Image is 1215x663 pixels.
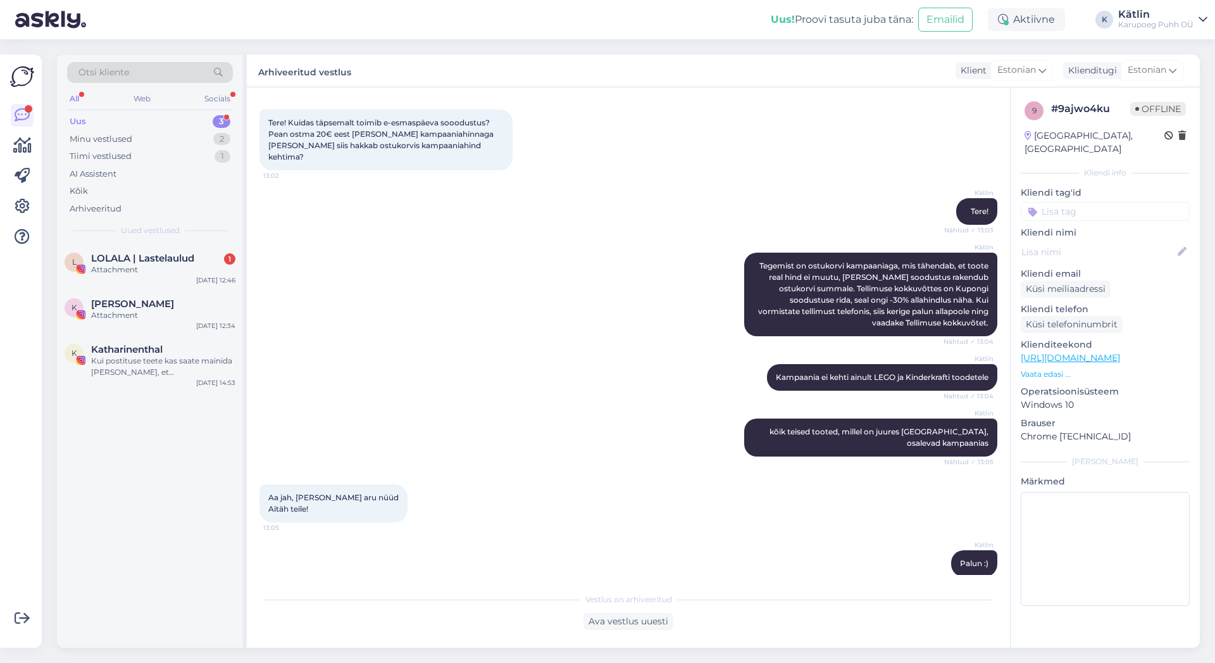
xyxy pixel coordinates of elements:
[771,12,913,27] div: Proovi tasuta juba täna:
[918,8,973,32] button: Emailid
[78,66,129,79] span: Otsi kliente
[196,275,235,285] div: [DATE] 12:46
[202,91,233,107] div: Socials
[1021,385,1190,398] p: Operatsioonisüsteem
[1021,186,1190,199] p: Kliendi tag'id
[1021,352,1120,363] a: [URL][DOMAIN_NAME]
[956,64,987,77] div: Klient
[72,303,77,312] span: K
[258,62,351,79] label: Arhiveeritud vestlus
[72,348,77,358] span: K
[946,188,994,198] span: Kätlin
[224,253,235,265] div: 1
[1021,245,1175,259] input: Lisa nimi
[1063,64,1117,77] div: Klienditugi
[263,523,311,533] span: 13:05
[944,337,994,346] span: Nähtud ✓ 13:04
[70,115,86,128] div: Uus
[1021,167,1190,179] div: Kliendi info
[988,8,1065,31] div: Aktiivne
[196,378,235,388] div: [DATE] 14:53
[944,391,994,401] span: Nähtud ✓ 13:04
[1128,63,1166,77] span: Estonian
[91,310,235,321] div: Attachment
[946,408,994,418] span: Kätlin
[91,298,174,310] span: Kristin Kerro
[1051,101,1130,117] div: # 9ajwo4ku
[1032,106,1037,115] span: 9
[1021,303,1190,316] p: Kliendi telefon
[91,253,194,264] span: LOLALA | Lastelaulud
[758,261,990,327] span: Tegemist on ostukorvi kampaaniaga, mis tähendab, et toote real hind ei muutu, [PERSON_NAME] soodu...
[268,118,495,161] span: Tere! Kuidas täpsemalt toimib e-esmaspäeva sooodustus? Pean ostma 20€ eest [PERSON_NAME] kampaani...
[1021,430,1190,443] p: Chrome [TECHNICAL_ID]
[121,225,180,236] span: Uued vestlused
[67,91,82,107] div: All
[72,257,77,267] span: L
[1021,398,1190,412] p: Windows 10
[268,493,399,514] span: Aa jah, [PERSON_NAME] aru nüüd Aitäh teile!
[771,13,795,25] b: Uus!
[944,457,994,467] span: Nähtud ✓ 13:05
[1021,456,1190,467] div: [PERSON_NAME]
[263,171,311,180] span: 13:02
[997,63,1036,77] span: Estonian
[1021,369,1190,380] p: Vaata edasi ...
[1095,11,1113,28] div: K
[91,344,163,355] span: Katharinenthal
[91,264,235,275] div: Attachment
[971,206,988,216] span: Tere!
[196,321,235,331] div: [DATE] 12:34
[1021,475,1190,488] p: Märkmed
[944,225,994,235] span: Nähtud ✓ 13:03
[585,594,672,605] span: Vestlus on arhiveeritud
[1021,202,1190,221] input: Lisa tag
[1130,102,1186,116] span: Offline
[1118,20,1193,30] div: Karupoeg Puhh OÜ
[946,243,994,252] span: Kätlin
[1021,267,1190,281] p: Kliendi email
[70,203,121,215] div: Arhiveeritud
[1021,316,1123,333] div: Küsi telefoninumbrit
[131,91,153,107] div: Web
[1118,9,1193,20] div: Kätlin
[91,355,235,378] div: Kui postituse teete kas saate mainida [PERSON_NAME], et [PERSON_NAME] mängunurk ja lastemenüü 😇 v...
[1021,338,1190,351] p: Klienditeekond
[213,133,230,146] div: 2
[1025,129,1164,156] div: [GEOGRAPHIC_DATA], [GEOGRAPHIC_DATA]
[213,115,230,128] div: 3
[10,65,34,89] img: Askly Logo
[1021,281,1111,298] div: Küsi meiliaadressi
[215,150,230,163] div: 1
[946,354,994,363] span: Kätlin
[1021,226,1190,239] p: Kliendi nimi
[70,185,88,198] div: Kõik
[776,372,988,382] span: Kampaania ei kehti ainult LEGO ja Kinderkrafti toodetele
[769,427,990,448] span: kõik teised tooted, millel on juures [GEOGRAPHIC_DATA], osalevad kampaanias
[70,168,116,180] div: AI Assistent
[70,133,132,146] div: Minu vestlused
[960,559,988,568] span: Palun :)
[1118,9,1207,30] a: KätlinKarupoeg Puhh OÜ
[1021,417,1190,430] p: Brauser
[583,613,673,630] div: Ava vestlus uuesti
[946,540,994,550] span: Kätlin
[70,150,132,163] div: Tiimi vestlused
